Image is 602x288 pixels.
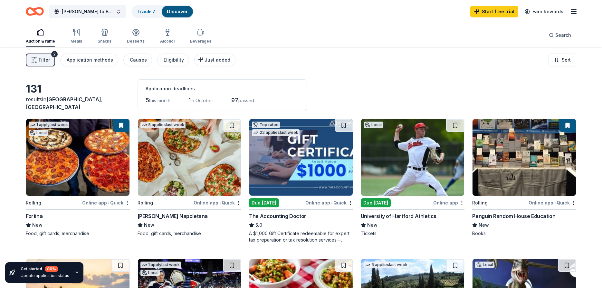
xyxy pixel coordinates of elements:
[549,54,576,66] button: Sort
[26,96,103,110] span: in
[131,5,194,18] button: Track· 7Discover
[21,273,69,278] div: Update application status
[138,199,153,207] div: Rolling
[164,56,184,64] div: Eligibility
[249,119,353,196] img: Image for The Accounting Doctor
[367,221,377,229] span: New
[194,54,235,66] button: Just added
[127,26,145,47] button: Desserts
[26,4,44,19] a: Home
[67,56,113,64] div: Application methods
[361,119,464,196] img: Image for University of Hartford Athletics
[29,130,48,136] div: Local
[51,51,58,57] div: 2
[108,200,109,205] span: •
[123,54,152,66] button: Causes
[194,199,241,207] div: Online app Quick
[26,39,55,44] div: Auction & raffle
[26,119,130,237] a: Image for Fortina1 applylast weekLocalRollingOnline app•QuickFortinaNewFood, gift cards, merchandise
[45,266,58,272] div: 80 %
[98,39,111,44] div: Snacks
[544,29,576,42] button: Search
[140,262,181,268] div: 1 apply last week
[149,98,170,103] span: this month
[160,26,175,47] button: Alcohol
[472,199,488,207] div: Rolling
[146,97,149,104] span: 5
[361,198,391,207] div: Due [DATE]
[554,200,556,205] span: •
[331,200,332,205] span: •
[26,54,55,66] button: Filter2
[219,200,221,205] span: •
[472,119,576,237] a: Image for Penguin Random House EducationRollingOnline app•QuickPenguin Random House EducationNewB...
[26,230,130,237] div: Food, gift cards, merchandise
[473,119,576,196] img: Image for Penguin Random House Education
[249,212,306,220] div: The Accounting Doctor
[249,119,353,243] a: Image for The Accounting DoctorTop rated22 applieslast weekDue [DATE]Online app•QuickThe Accounti...
[140,122,186,128] div: 5 applies last week
[60,54,118,66] button: Application methods
[364,122,383,128] div: Local
[138,119,242,237] a: Image for Frank Pepe Pizzeria Napoletana5 applieslast weekRollingOnline app•Quick[PERSON_NAME] Na...
[249,198,279,207] div: Due [DATE]
[21,266,69,272] div: Get started
[138,212,208,220] div: [PERSON_NAME] Napoletana
[433,199,464,207] div: Online app
[472,212,555,220] div: Penguin Random House Education
[470,6,518,17] a: Start free trial
[157,54,189,66] button: Eligibility
[82,199,130,207] div: Online app Quick
[529,199,576,207] div: Online app Quick
[160,39,175,44] div: Alcohol
[127,39,145,44] div: Desserts
[71,26,82,47] button: Meals
[49,5,126,18] button: [PERSON_NAME] to Benefit Chief [PERSON_NAME]
[130,56,147,64] div: Causes
[62,8,113,15] span: [PERSON_NAME] to Benefit Chief [PERSON_NAME]
[479,221,489,229] span: New
[167,9,188,14] a: Discover
[26,96,103,110] span: [GEOGRAPHIC_DATA], [GEOGRAPHIC_DATA]
[361,230,465,237] div: Tickets
[252,129,300,136] div: 22 applies last week
[475,262,494,268] div: Local
[472,230,576,237] div: Books
[26,95,130,111] div: results
[562,56,571,64] span: Sort
[238,98,254,103] span: passed
[98,26,111,47] button: Snacks
[191,98,213,103] span: in October
[29,122,69,128] div: 1 apply last week
[361,212,436,220] div: University of Hartford Athletics
[364,262,409,268] div: 5 applies last week
[71,39,82,44] div: Meals
[140,270,160,276] div: Local
[555,31,571,39] span: Search
[521,6,567,17] a: Earn Rewards
[144,221,154,229] span: New
[32,221,43,229] span: New
[255,221,262,229] span: 5.0
[26,83,130,95] div: 131
[249,230,353,243] div: A $1,000 Gift Certificate redeemable for expert tax preparation or tax resolution services—recipi...
[190,26,211,47] button: Beverages
[138,230,242,237] div: Food, gift cards, merchandise
[138,119,241,196] img: Image for Frank Pepe Pizzeria Napoletana
[26,26,55,47] button: Auction & raffle
[188,97,191,104] span: 1
[305,199,353,207] div: Online app Quick
[137,9,155,14] a: Track· 7
[190,39,211,44] div: Beverages
[252,122,280,128] div: Top rated
[205,57,230,63] span: Just added
[146,85,299,93] div: Application deadlines
[26,212,43,220] div: Fortina
[361,119,465,237] a: Image for University of Hartford AthleticsLocalDue [DATE]Online appUniversity of Hartford Athleti...
[231,97,238,104] span: 97
[26,199,41,207] div: Rolling
[39,56,50,64] span: Filter
[26,119,129,196] img: Image for Fortina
